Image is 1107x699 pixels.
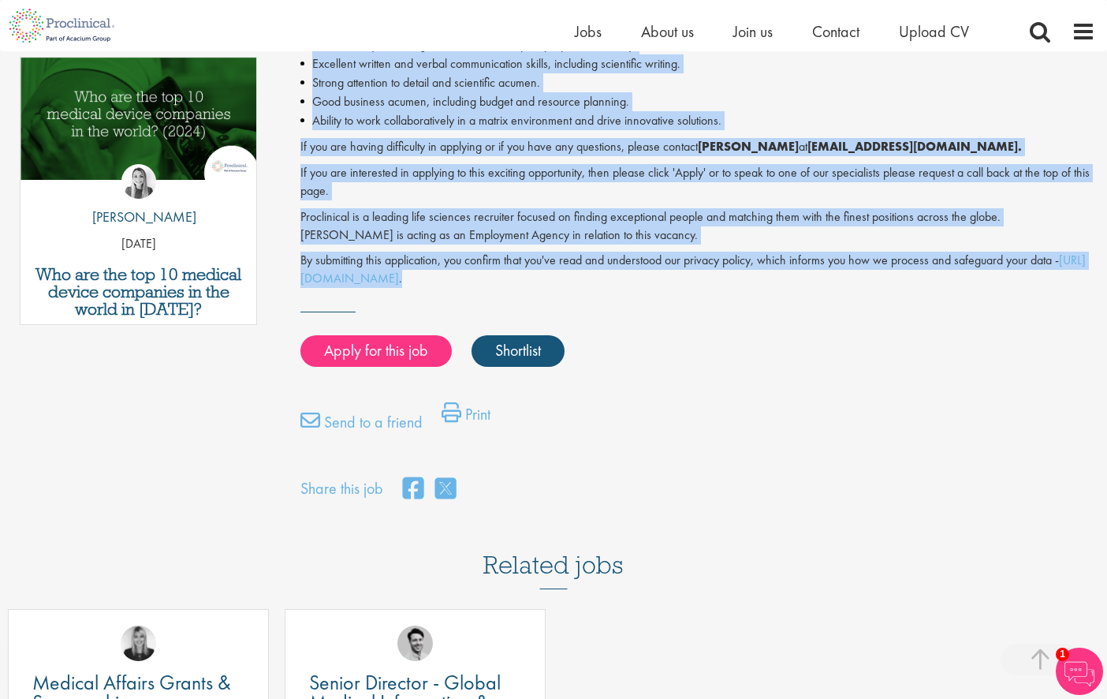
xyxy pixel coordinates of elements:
strong: [EMAIL_ADDRESS][DOMAIN_NAME]. [807,138,1022,155]
p: If you are having difficulty in applying or if you have any questions, please contact at [300,138,1095,156]
img: Top 10 Medical Device Companies 2024 [20,58,256,180]
img: Thomas Pinnock [397,626,433,661]
li: Strong attention to detail and scientific acumen. [300,73,1095,92]
a: Jobs [575,21,602,42]
img: Chatbot [1056,648,1103,695]
li: Good business acumen, including budget and resource planning. [300,92,1095,111]
a: share on twitter [435,473,456,506]
a: [URL][DOMAIN_NAME] [300,252,1086,286]
p: [PERSON_NAME] [80,207,196,227]
label: Share this job [300,477,383,500]
a: Shortlist [471,335,565,367]
a: About us [641,21,694,42]
strong: [PERSON_NAME] [698,138,799,155]
p: If you are interested in applying to this exciting opportunity, then please click 'Apply' or to s... [300,164,1095,200]
a: share on facebook [403,473,423,506]
li: Ability to work collaboratively in a matrix environment and drive innovative solutions. [300,111,1095,130]
li: Excellent written and verbal communication skills, including scientific writing. [300,54,1095,73]
a: Who are the top 10 medical device companies in the world in [DATE]? [28,266,248,318]
a: Print [442,402,490,434]
a: Contact [812,21,859,42]
a: Join us [733,21,773,42]
img: Janelle Jones [121,626,156,661]
p: Proclinical is a leading life sciences recruiter focused on finding exceptional people and matchi... [300,208,1095,245]
span: 1 [1056,648,1069,661]
p: [DATE] [20,235,256,253]
a: Send to a friend [300,410,423,442]
img: Hannah Burke [121,164,156,199]
h3: Related jobs [483,512,624,589]
a: Apply for this job [300,335,452,367]
a: Link to a post [20,58,256,197]
p: By submitting this application, you confirm that you've read and understood our privacy policy, w... [300,252,1095,288]
a: Hannah Burke [PERSON_NAME] [80,164,196,235]
a: Upload CV [899,21,969,42]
